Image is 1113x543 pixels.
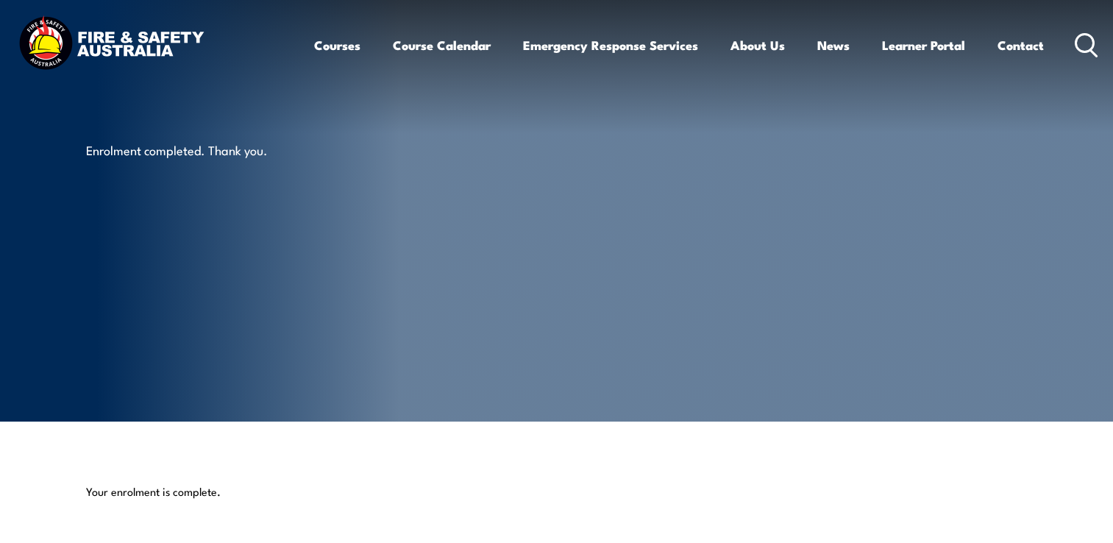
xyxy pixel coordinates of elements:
[998,26,1044,65] a: Contact
[523,26,698,65] a: Emergency Response Services
[817,26,850,65] a: News
[730,26,785,65] a: About Us
[86,484,1028,499] p: Your enrolment is complete.
[86,141,355,158] p: Enrolment completed. Thank you.
[882,26,965,65] a: Learner Portal
[314,26,360,65] a: Courses
[393,26,491,65] a: Course Calendar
